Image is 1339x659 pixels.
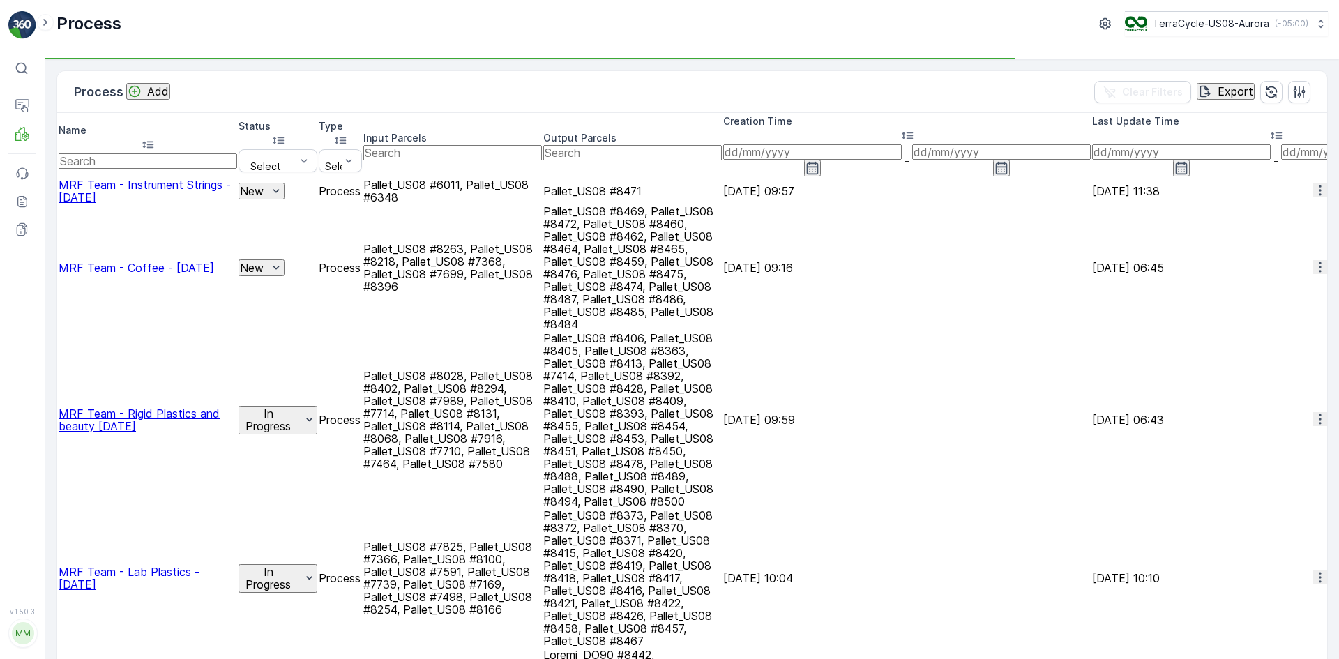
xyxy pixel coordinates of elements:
input: dd/mm/yyyy [912,144,1091,160]
p: New [240,185,264,197]
button: Clear Filters [1094,81,1191,103]
a: MRF Team - Coffee - 09/17/25 [59,261,214,275]
p: Clear Filters [1122,85,1183,99]
p: Input Parcels [363,131,542,145]
p: Pallet_US08 #7825, Pallet_US08 #7366, Pallet_US08 #8100, Pallet_US08 #7591, Pallet_US08 #7739, Pa... [363,540,542,616]
p: Process [56,13,121,35]
td: [DATE] 09:57 [723,179,1091,204]
p: New [240,262,264,274]
button: MM [8,619,36,648]
p: Add [147,85,169,98]
p: Status [239,119,317,133]
p: ( -05:00 ) [1275,18,1308,29]
p: Process [74,82,123,102]
button: In Progress [239,564,317,593]
span: MRF Team - Lab Plastics - [DATE] [59,565,199,591]
p: Output Parcels [543,131,722,145]
button: New [239,183,285,199]
img: logo [8,11,36,39]
td: [DATE] 10:04 [723,509,1091,647]
button: In Progress [239,406,317,434]
p: Pallet_US08 #8406, Pallet_US08 #8405, Pallet_US08 #8363, Pallet_US08 #8413, Pallet_US08 #7414, Pa... [543,332,722,508]
p: In Progress [240,566,297,591]
p: Pallet_US08 #6011, Pallet_US08 #6348 [363,179,542,204]
p: TerraCycle-US08-Aurora [1153,17,1269,31]
input: Search [59,153,237,169]
img: image_ci7OI47.png [1125,16,1147,31]
span: MRF Team - Rigid Plastics and beauty [DATE] [59,407,220,433]
td: [DATE] 09:16 [723,205,1091,331]
p: Creation Time [723,114,1091,128]
a: MRF Team - Rigid Plastics and beauty 09/16/25 [59,407,220,433]
p: Pallet_US08 #8469, Pallet_US08 #8472, Pallet_US08 #8460, Pallet_US08 #8462, Pallet_US08 #8464, Pa... [543,205,722,331]
p: Type [319,119,362,133]
p: Select [245,161,287,172]
p: In Progress [240,407,297,433]
input: Search [363,145,542,160]
p: Process [319,414,362,426]
p: Pallet_US08 #8028, Pallet_US08 #8402, Pallet_US08 #8294, Pallet_US08 #7989, Pallet_US08 #7714, Pa... [363,370,542,470]
p: Process [319,185,362,197]
input: dd/mm/yyyy [1092,144,1271,160]
p: Select [325,161,356,172]
p: Name [59,123,237,137]
button: New [239,259,285,276]
p: Process [319,572,362,584]
span: MRF Team - Coffee - [DATE] [59,261,214,275]
input: dd/mm/yyyy [723,144,902,160]
p: Pallet_US08 #8471 [543,185,722,197]
p: - [905,155,909,167]
p: Process [319,262,362,274]
a: MRF Team - Instrument Strings - 09/17/25 [59,178,231,204]
a: MRF Team - Lab Plastics - 09/15/2025 [59,565,199,591]
button: TerraCycle-US08-Aurora(-05:00) [1125,11,1328,36]
p: - [1273,155,1278,167]
button: Add [126,83,170,100]
p: Export [1218,85,1253,98]
p: Pallet_US08 #8263, Pallet_US08 #8218, Pallet_US08 #7368, Pallet_US08 #7699, Pallet_US08 #8396 [363,243,542,293]
td: [DATE] 09:59 [723,332,1091,508]
input: Search [543,145,722,160]
span: MRF Team - Instrument Strings - [DATE] [59,178,231,204]
div: MM [12,622,34,644]
button: Export [1197,83,1255,100]
p: Pallet_US08 #8373, Pallet_US08 #8372, Pallet_US08 #8370, Pallet_US08 #8371, Pallet_US08 #8415, Pa... [543,509,722,647]
span: v 1.50.3 [8,607,36,616]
